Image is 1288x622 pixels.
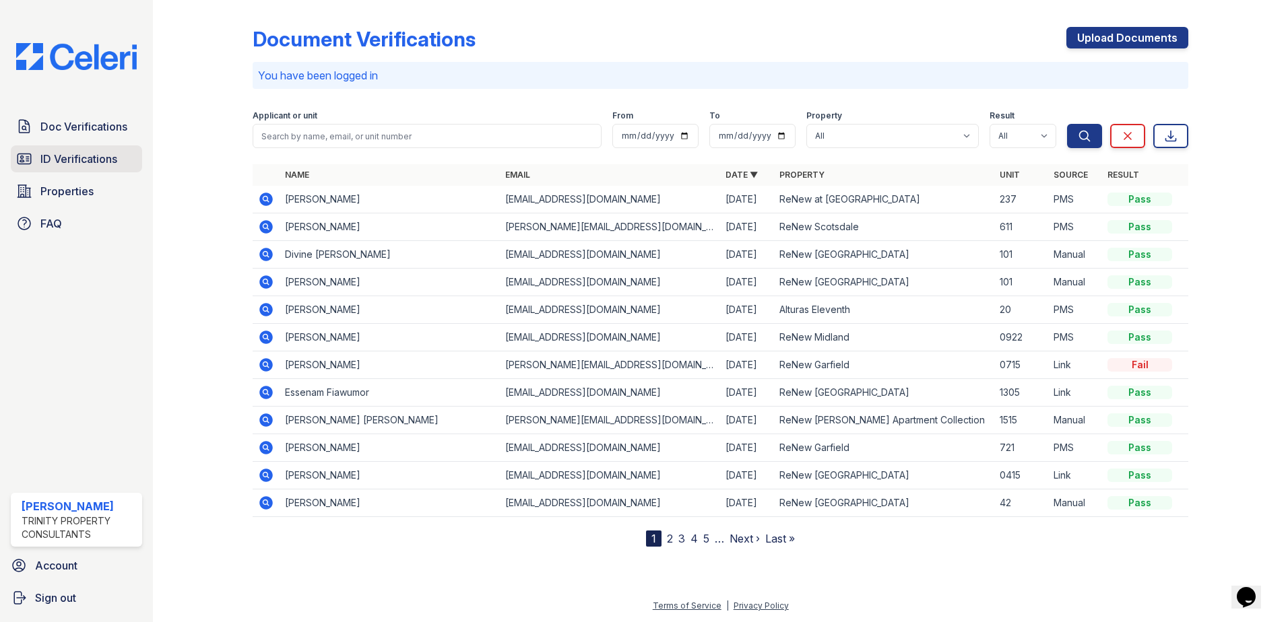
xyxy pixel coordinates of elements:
div: [PERSON_NAME] [22,498,137,514]
div: Trinity Property Consultants [22,514,137,541]
a: ID Verifications [11,145,142,172]
label: Applicant or unit [253,110,317,121]
td: ReNew Garfield [774,434,994,462]
td: ReNew [GEOGRAPHIC_DATA] [774,269,994,296]
td: Link [1048,379,1102,407]
td: 42 [994,489,1048,517]
span: ID Verifications [40,151,117,167]
td: ReNew Scotsdale [774,213,994,241]
td: Manual [1048,269,1102,296]
a: 5 [703,532,709,545]
a: FAQ [11,210,142,237]
td: [EMAIL_ADDRESS][DOMAIN_NAME] [500,462,720,489]
td: [DATE] [720,269,774,296]
td: [DATE] [720,186,774,213]
img: CE_Logo_Blue-a8612792a0a2168367f1c8372b55b34899dd931a85d93a1a3d3e32e68fde9ad4.png [5,43,148,70]
a: Unit [1000,170,1020,180]
div: Pass [1107,496,1172,510]
td: Divine [PERSON_NAME] [280,241,500,269]
td: ReNew Midland [774,324,994,351]
p: You have been logged in [258,67,1183,83]
td: [EMAIL_ADDRESS][DOMAIN_NAME] [500,186,720,213]
td: [PERSON_NAME] [280,213,500,241]
td: [DATE] [720,434,774,462]
div: Pass [1107,303,1172,316]
div: Pass [1107,275,1172,289]
td: [PERSON_NAME] [280,351,500,379]
td: [PERSON_NAME] [280,324,500,351]
td: ReNew Garfield [774,351,994,379]
td: [PERSON_NAME][EMAIL_ADDRESS][DOMAIN_NAME] [500,407,720,434]
div: Fail [1107,358,1172,372]
td: PMS [1048,434,1102,462]
td: Manual [1048,241,1102,269]
div: 1 [646,530,662,547]
td: PMS [1048,213,1102,241]
a: Privacy Policy [734,600,789,611]
td: ReNew at [GEOGRAPHIC_DATA] [774,186,994,213]
td: [PERSON_NAME][EMAIL_ADDRESS][DOMAIN_NAME] [500,351,720,379]
td: 0715 [994,351,1048,379]
td: [PERSON_NAME] [280,489,500,517]
td: PMS [1048,296,1102,324]
label: To [709,110,720,121]
td: [PERSON_NAME] [PERSON_NAME] [280,407,500,434]
input: Search by name, email, or unit number [253,124,602,148]
td: 1305 [994,379,1048,407]
iframe: chat widget [1231,568,1275,609]
a: Date ▼ [726,170,758,180]
td: ReNew [GEOGRAPHIC_DATA] [774,241,994,269]
td: [DATE] [720,379,774,407]
td: [PERSON_NAME] [280,269,500,296]
td: [DATE] [720,407,774,434]
span: Doc Verifications [40,118,127,135]
td: [EMAIL_ADDRESS][DOMAIN_NAME] [500,296,720,324]
td: 0415 [994,462,1048,489]
td: [EMAIL_ADDRESS][DOMAIN_NAME] [500,379,720,407]
td: Alturas Eleventh [774,296,994,324]
td: ReNew [GEOGRAPHIC_DATA] [774,379,994,407]
td: PMS [1048,324,1102,351]
td: Essenam Fiawumor [280,379,500,407]
td: 101 [994,241,1048,269]
td: Manual [1048,489,1102,517]
a: Email [505,170,530,180]
td: [DATE] [720,324,774,351]
a: 2 [667,532,673,545]
span: … [715,530,724,547]
a: Doc Verifications [11,113,142,140]
div: Pass [1107,413,1172,427]
label: Property [806,110,842,121]
a: Terms of Service [653,600,721,611]
td: [PERSON_NAME] [280,434,500,462]
td: 101 [994,269,1048,296]
td: ReNew [GEOGRAPHIC_DATA] [774,462,994,489]
td: [PERSON_NAME] [280,462,500,489]
span: Properties [40,183,94,199]
a: Upload Documents [1066,27,1188,48]
td: [DATE] [720,213,774,241]
td: [DATE] [720,462,774,489]
div: Document Verifications [253,27,476,51]
div: Pass [1107,193,1172,206]
div: Pass [1107,386,1172,399]
td: Manual [1048,407,1102,434]
span: FAQ [40,215,62,232]
td: ReNew [PERSON_NAME] Apartment Collection [774,407,994,434]
a: Source [1054,170,1088,180]
td: [EMAIL_ADDRESS][DOMAIN_NAME] [500,269,720,296]
div: Pass [1107,331,1172,344]
a: Sign out [5,584,148,611]
td: 611 [994,213,1048,241]
div: Pass [1107,469,1172,482]
div: Pass [1107,248,1172,261]
td: 1515 [994,407,1048,434]
a: Properties [11,178,142,205]
td: [DATE] [720,241,774,269]
td: 20 [994,296,1048,324]
td: [DATE] [720,296,774,324]
div: | [726,600,729,611]
td: 721 [994,434,1048,462]
td: [PERSON_NAME] [280,296,500,324]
